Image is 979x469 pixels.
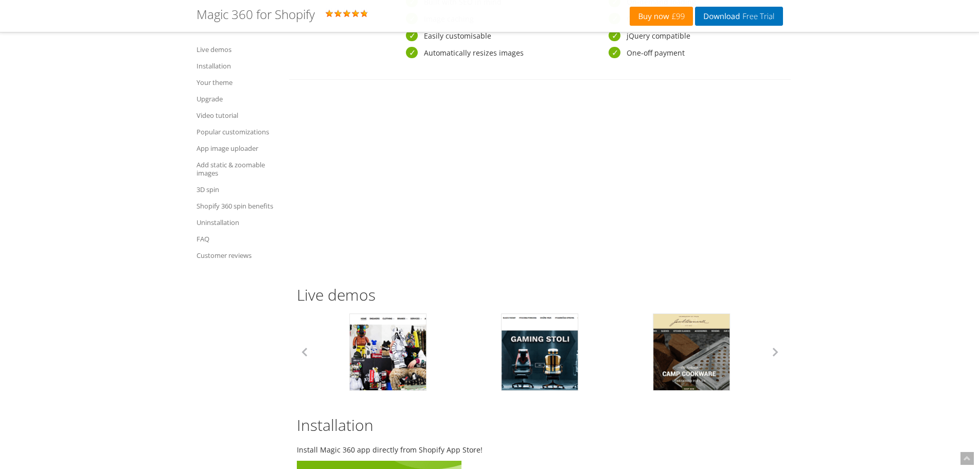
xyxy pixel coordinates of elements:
[406,30,532,42] li: Easily customisable
[669,12,685,21] span: £99
[609,47,775,59] li: One-off payment
[297,416,783,433] h2: Installation
[297,286,783,303] h2: Live demos
[197,8,315,21] h1: Magic 360 for Shopify
[197,8,630,24] div: Rating: 5.0 ( )
[609,30,775,42] li: jQuery compatible
[297,444,783,456] p: Install Magic 360 app directly from Shopify App Store!
[630,7,693,26] a: Buy now£99
[406,47,532,59] li: Automatically resizes images
[695,7,782,26] a: DownloadFree Trial
[740,12,774,21] span: Free Trial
